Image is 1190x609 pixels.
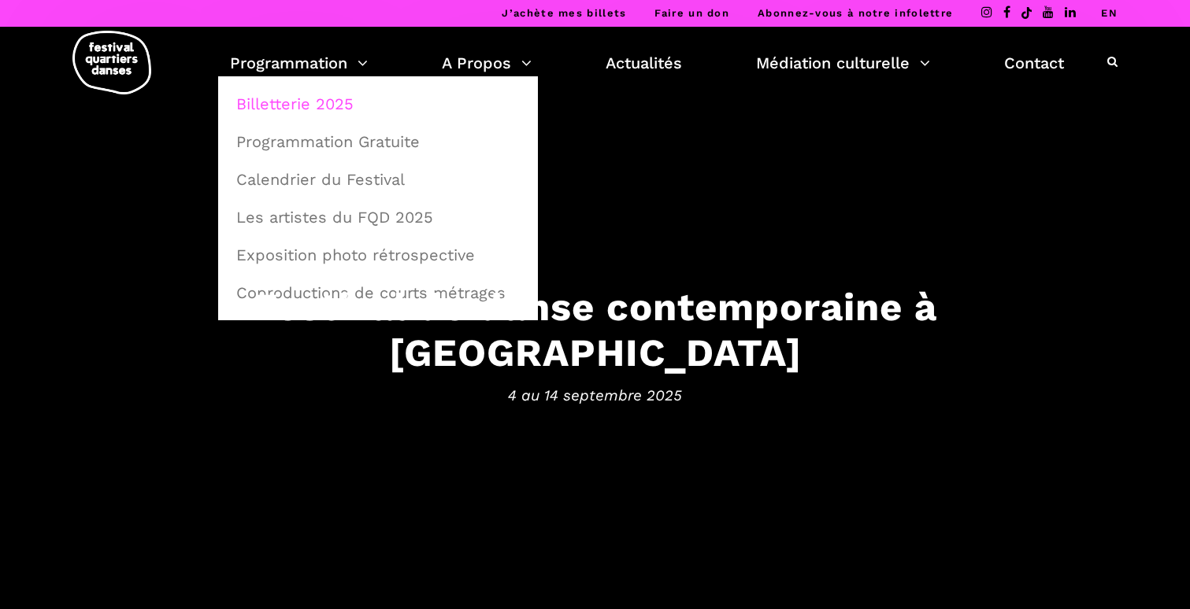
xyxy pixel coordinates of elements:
[227,237,529,273] a: Exposition photo rétrospective
[227,199,529,235] a: Les artistes du FQD 2025
[227,161,529,197] a: Calendrier du Festival
[107,283,1084,376] h3: Festival de danse contemporaine à [GEOGRAPHIC_DATA]
[1004,50,1064,76] a: Contact
[227,124,529,160] a: Programmation Gratuite
[758,7,953,19] a: Abonnez-vous à notre infolettre
[502,7,626,19] a: J’achète mes billets
[1101,7,1118,19] a: EN
[107,384,1084,408] span: 4 au 14 septembre 2025
[72,31,151,94] img: logo-fqd-med
[654,7,729,19] a: Faire un don
[606,50,682,76] a: Actualités
[442,50,532,76] a: A Propos
[227,86,529,122] a: Billetterie 2025
[227,275,529,311] a: Coproductions de courts métrages
[756,50,930,76] a: Médiation culturelle
[230,50,368,76] a: Programmation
